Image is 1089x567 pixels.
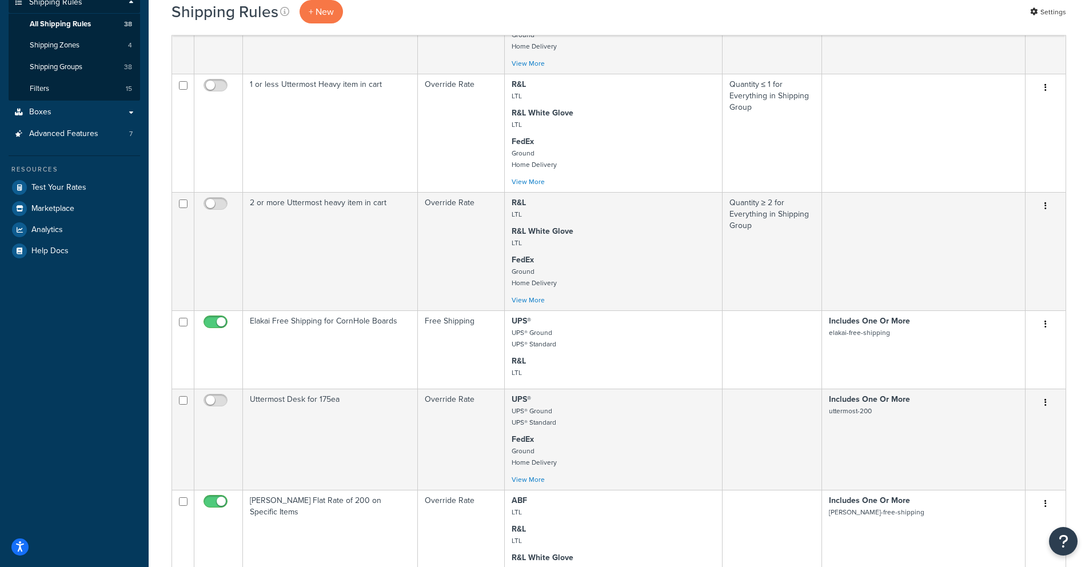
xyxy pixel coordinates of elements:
td: Override Rate [418,389,505,490]
span: 38 [124,62,132,72]
small: Ground Home Delivery [512,30,557,51]
li: Advanced Features [9,123,140,145]
strong: ABF [512,494,527,506]
strong: UPS® [512,393,531,405]
small: uttermost-200 [829,406,872,416]
span: All Shipping Rules [30,19,91,29]
strong: R&L White Glove [512,107,573,119]
td: Free Shipping [418,310,505,389]
strong: R&L [512,523,526,535]
strong: Includes One Or More [829,315,910,327]
small: [PERSON_NAME]-free-shipping [829,507,924,517]
span: Help Docs [31,246,69,256]
span: 38 [124,19,132,29]
li: Shipping Zones [9,35,140,56]
small: UPS® Ground UPS® Standard [512,328,556,349]
span: Shipping Groups [30,62,82,72]
span: Boxes [29,107,51,117]
td: 2 or more Uttermost heavy item in cart [243,192,418,310]
span: Marketplace [31,204,74,214]
strong: FedEx [512,254,534,266]
li: Filters [9,78,140,99]
strong: R&L White Glove [512,552,573,564]
span: Filters [30,84,49,94]
td: Quantity ≥ 2 for Everything in Shipping Group [723,192,823,310]
li: All Shipping Rules [9,14,140,35]
a: View More [512,295,545,305]
strong: Includes One Or More [829,494,910,506]
small: LTL [512,238,522,248]
strong: UPS® [512,315,531,327]
span: Shipping Zones [30,41,79,50]
h1: Shipping Rules [171,1,278,23]
small: LTL [512,368,522,378]
a: Shipping Groups 38 [9,57,140,78]
span: 7 [129,129,133,139]
a: Marketplace [9,198,140,219]
a: Settings [1030,4,1066,20]
small: Ground Home Delivery [512,148,557,170]
strong: R&L [512,78,526,90]
strong: Includes One Or More [829,393,910,405]
a: Analytics [9,219,140,240]
small: LTL [512,507,522,517]
a: Shipping Zones 4 [9,35,140,56]
td: 1 or less Uttermost Heavy item in cart [243,74,418,192]
td: Override Rate [418,74,505,192]
span: Analytics [31,225,63,235]
td: Quantity ≤ 1 for Everything in Shipping Group [723,74,823,192]
a: Test Your Rates [9,177,140,198]
span: 4 [128,41,132,50]
small: LTL [512,119,522,130]
a: View More [512,474,545,485]
a: Help Docs [9,241,140,261]
span: Test Your Rates [31,183,86,193]
span: 15 [126,84,132,94]
a: Boxes [9,102,140,123]
span: Advanced Features [29,129,98,139]
td: Override Rate [418,192,505,310]
a: Advanced Features 7 [9,123,140,145]
li: Shipping Groups [9,57,140,78]
a: View More [512,177,545,187]
strong: FedEx [512,135,534,147]
strong: R&L [512,355,526,367]
a: Filters 15 [9,78,140,99]
div: Resources [9,165,140,174]
small: UPS® Ground UPS® Standard [512,406,556,428]
small: LTL [512,536,522,546]
td: Elakai Free Shipping for CornHole Boards [243,310,418,389]
a: View More [512,58,545,69]
strong: FedEx [512,433,534,445]
a: All Shipping Rules 38 [9,14,140,35]
small: Ground Home Delivery [512,446,557,468]
small: elakai-free-shipping [829,328,890,338]
strong: R&L White Glove [512,225,573,237]
button: Open Resource Center [1049,527,1078,556]
strong: R&L [512,197,526,209]
td: Uttermost Desk for 175ea [243,389,418,490]
small: Ground Home Delivery [512,266,557,288]
small: LTL [512,209,522,219]
small: LTL [512,91,522,101]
